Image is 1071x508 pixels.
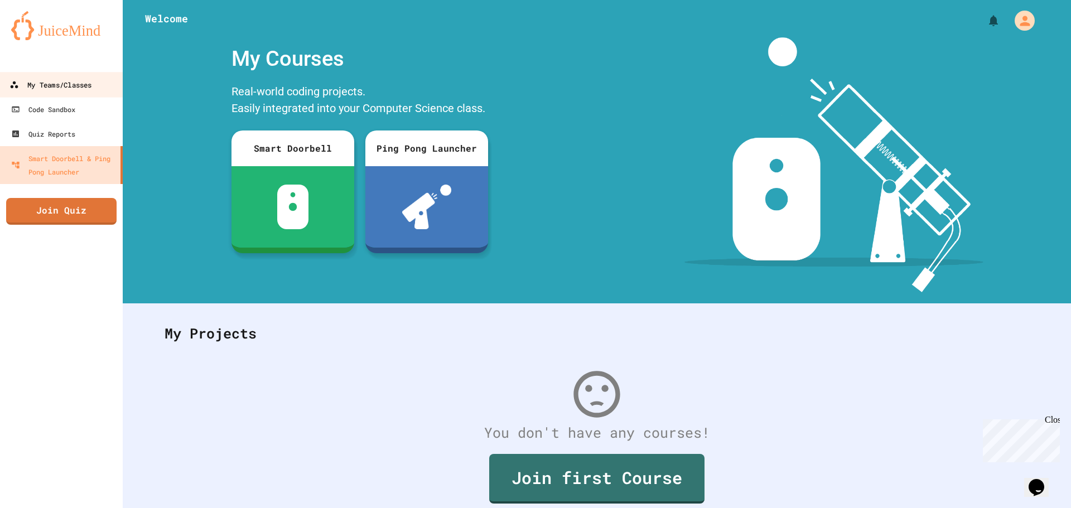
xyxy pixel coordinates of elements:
[153,422,1040,443] div: You don't have any courses!
[684,37,983,292] img: banner-image-my-projects.png
[153,312,1040,355] div: My Projects
[489,454,705,504] a: Join first Course
[966,11,1003,30] div: My Notifications
[11,127,75,141] div: Quiz Reports
[277,185,309,229] img: sdb-white.svg
[365,130,488,166] div: Ping Pong Launcher
[11,152,116,178] div: Smart Doorbell & Ping Pong Launcher
[226,80,494,122] div: Real-world coding projects. Easily integrated into your Computer Science class.
[226,37,494,80] div: My Courses
[1003,8,1038,33] div: My Account
[402,185,452,229] img: ppl-with-ball.png
[11,11,112,40] img: logo-orange.svg
[6,198,117,225] a: Join Quiz
[231,130,354,166] div: Smart Doorbell
[11,103,75,116] div: Code Sandbox
[9,78,91,92] div: My Teams/Classes
[4,4,77,71] div: Chat with us now!Close
[978,415,1060,462] iframe: chat widget
[1024,463,1060,497] iframe: chat widget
